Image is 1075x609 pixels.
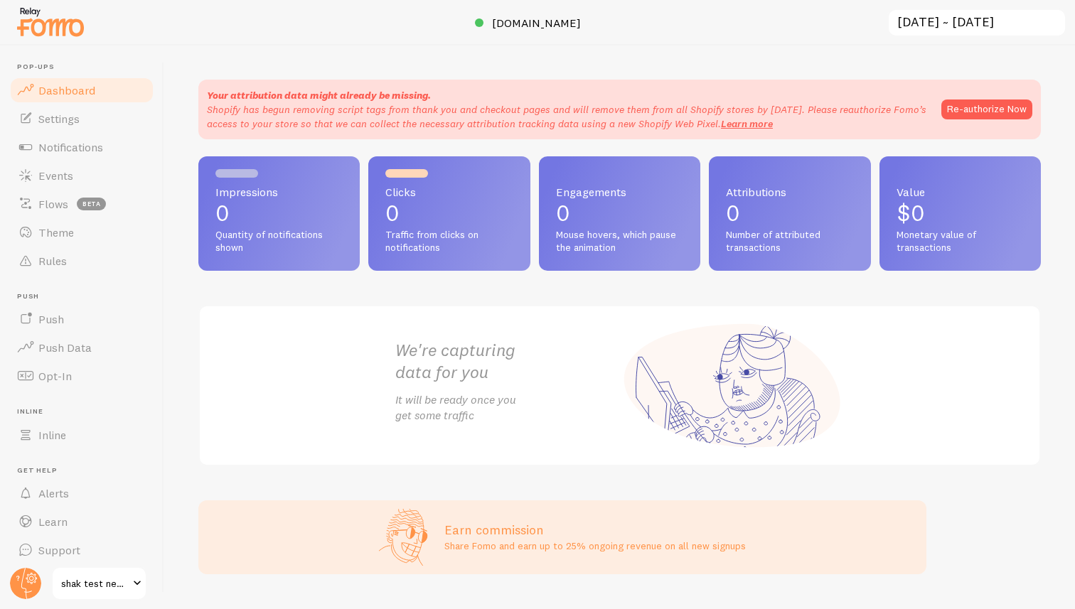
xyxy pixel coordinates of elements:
a: Settings [9,104,155,133]
span: Push [17,292,155,301]
h2: We're capturing data for you [395,339,620,383]
span: Theme [38,225,74,239]
span: Flows [38,197,68,211]
p: 0 [556,202,683,225]
span: Value [897,186,1024,198]
img: fomo-relay-logo-orange.svg [15,4,86,40]
span: Notifications [38,140,103,154]
span: Number of attributed transactions [726,229,853,254]
span: Push [38,312,64,326]
p: Shopify has begun removing script tags from thank you and checkout pages and will remove them fro... [207,102,927,131]
span: Clicks [385,186,513,198]
span: Engagements [556,186,683,198]
span: Get Help [17,466,155,475]
a: shak test new checkout [51,566,147,600]
span: Dashboard [38,83,95,97]
a: Inline [9,421,155,449]
span: Learn [38,514,68,529]
span: Opt-In [38,369,72,383]
span: Attributions [726,186,853,198]
span: beta [77,198,106,210]
span: Mouse hovers, which pause the animation [556,229,683,254]
span: Support [38,543,80,557]
a: Push Data [9,333,155,362]
a: Push [9,305,155,333]
a: Learn [9,507,155,536]
span: Alerts [38,486,69,500]
a: Notifications [9,133,155,161]
a: Learn more [721,117,773,130]
a: Rules [9,247,155,275]
p: Share Fomo and earn up to 25% ongoing revenue on all new signups [444,539,746,553]
span: Rules [38,254,67,268]
span: Impressions [215,186,343,198]
a: Alerts [9,479,155,507]
a: Dashboard [9,76,155,104]
span: $0 [897,199,925,227]
span: Events [38,168,73,183]
span: shak test new checkout [61,575,129,592]
strong: Your attribution data might already be missing. [207,89,431,102]
span: Inline [38,428,66,442]
a: Theme [9,218,155,247]
p: 0 [215,202,343,225]
p: It will be ready once you get some traffic [395,392,620,424]
a: Flows beta [9,190,155,218]
span: Traffic from clicks on notifications [385,229,513,254]
span: Push Data [38,340,92,355]
p: 0 [726,202,853,225]
a: Opt-In [9,362,155,390]
span: Quantity of notifications shown [215,229,343,254]
span: Pop-ups [17,63,155,72]
a: Events [9,161,155,190]
span: Settings [38,112,80,126]
button: Re-authorize Now [941,99,1032,119]
a: Support [9,536,155,564]
span: Inline [17,407,155,416]
h3: Earn commission [444,522,746,538]
span: Monetary value of transactions [897,229,1024,254]
p: 0 [385,202,513,225]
